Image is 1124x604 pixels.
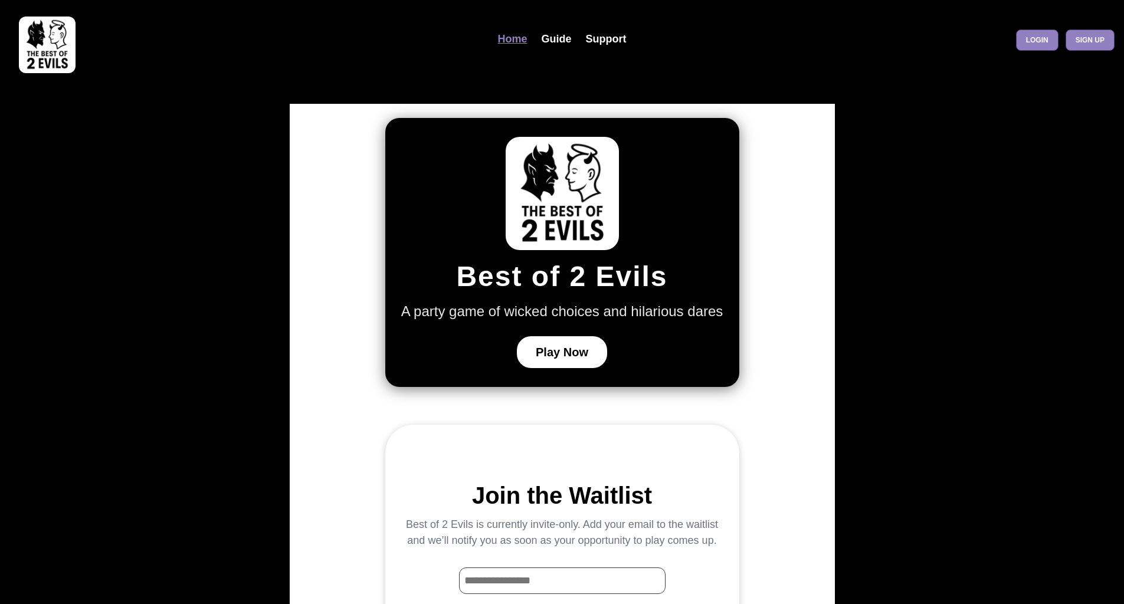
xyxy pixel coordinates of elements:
a: Sign up [1066,29,1115,51]
a: Login [1016,29,1059,51]
img: Best of 2 Evils Logo [506,137,619,250]
h2: Join the Waitlist [472,481,652,510]
p: Best of 2 Evils is currently invite-only. Add your email to the waitlist and we’ll notify you as ... [404,517,720,549]
img: best of 2 evils logo [19,17,76,73]
h1: Best of 2 Evils [456,260,667,294]
input: Waitlist Email Input [459,567,666,594]
a: Home [490,27,534,52]
button: Play Now [517,336,607,368]
a: Support [579,27,634,52]
a: Guide [535,27,579,52]
p: A party game of wicked choices and hilarious dares [401,301,723,322]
